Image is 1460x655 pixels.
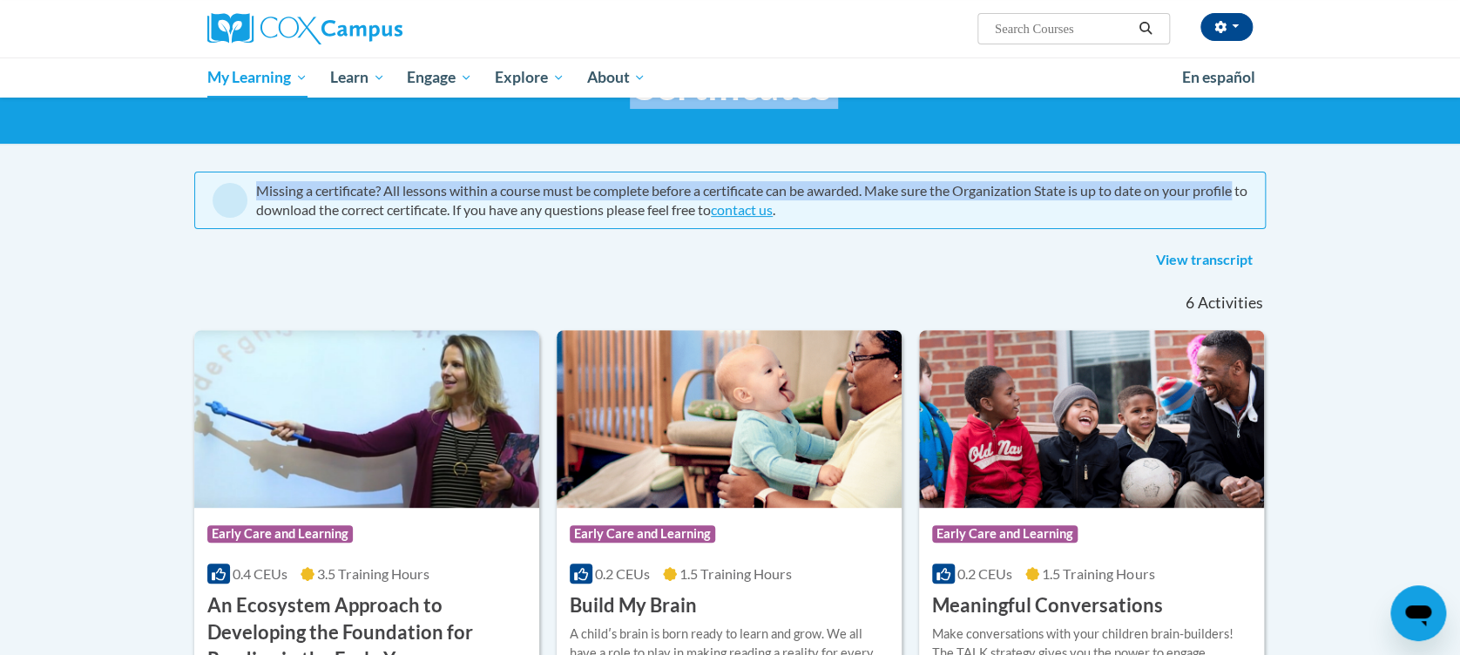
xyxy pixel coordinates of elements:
[679,565,792,582] span: 1.5 Training Hours
[207,525,353,543] span: Early Care and Learning
[317,565,429,582] span: 3.5 Training Hours
[957,565,1012,582] span: 0.2 CEUs
[711,201,773,218] a: contact us
[495,67,564,88] span: Explore
[576,57,658,98] a: About
[993,18,1132,39] input: Search Courses
[256,181,1247,219] div: Missing a certificate? All lessons within a course must be complete before a certificate can be a...
[207,13,538,44] a: Cox Campus
[1390,585,1446,641] iframe: Button to launch messaging window
[181,57,1279,98] div: Main menu
[319,57,396,98] a: Learn
[1197,294,1262,313] span: Activities
[483,57,576,98] a: Explore
[932,592,1163,619] h3: Meaningful Conversations
[1132,18,1159,39] button: Search
[330,67,385,88] span: Learn
[207,67,308,88] span: My Learning
[1143,246,1266,274] a: View transcript
[407,67,472,88] span: Engage
[1170,59,1266,96] a: En español
[595,565,650,582] span: 0.2 CEUs
[570,525,715,543] span: Early Care and Learning
[557,330,902,508] img: Course Logo
[586,67,646,88] span: About
[1186,294,1194,313] span: 6
[570,592,697,619] h3: Build My Brain
[395,57,483,98] a: Engage
[1181,68,1254,86] span: En español
[932,525,1078,543] span: Early Care and Learning
[1200,13,1253,41] button: Account Settings
[196,57,319,98] a: My Learning
[1042,565,1154,582] span: 1.5 Training Hours
[233,565,287,582] span: 0.4 CEUs
[194,330,539,508] img: Course Logo
[919,330,1264,508] img: Course Logo
[207,13,402,44] img: Cox Campus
